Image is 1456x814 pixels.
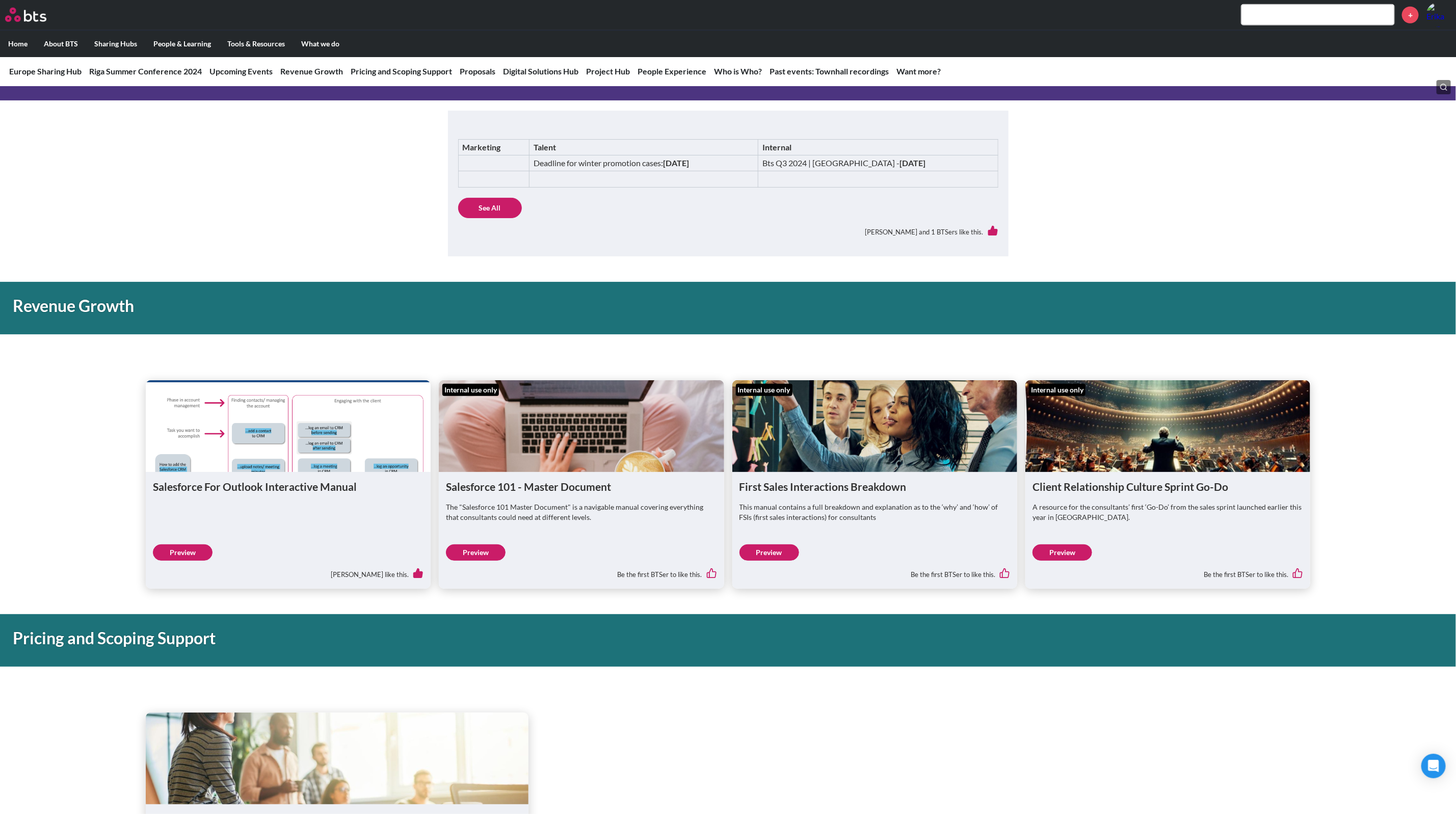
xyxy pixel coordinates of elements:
[1033,561,1303,582] div: Be the first BTSer to like this.
[758,155,998,171] td: Bts Q3 2024 | [GEOGRAPHIC_DATA] -
[86,31,145,57] label: Sharing Hubs
[1426,3,1451,27] a: Profile
[762,142,791,152] strong: Internal
[5,8,46,22] img: BTS Logo
[460,66,495,76] a: Proposals
[293,31,348,57] label: What we do
[5,8,65,22] a: Go home
[89,66,202,76] a: Riga Summer Conference 2024
[739,479,1010,494] h1: First Sales Interactions Breakdown
[899,158,925,168] strong: [DATE]
[714,66,762,76] a: Who is Who?
[209,66,273,76] a: Upcoming Events
[586,66,630,76] a: Project Hub
[442,384,499,396] div: Internal use only
[1033,502,1303,522] p: A resource for the consultants’ first ‘Go-Do’ from the sales sprint launched earlier this year in...
[463,142,501,152] strong: Marketing
[458,218,998,246] div: [PERSON_NAME] and 1 BTSers like this.
[9,66,82,76] a: Europe Sharing Hub
[153,544,213,561] a: Preview
[530,155,758,171] td: Deadline for winter promotion cases:
[638,66,706,76] a: People Experience
[739,561,1010,582] div: Be the first BTSer to like this.
[1402,7,1419,23] a: +
[36,31,86,57] label: About BTS
[1033,479,1303,494] h1: Client Relationship Culture Sprint Go-Do
[770,66,889,76] a: Past events: Townhall recordings
[153,561,423,582] div: [PERSON_NAME] like this.
[13,627,1014,650] h1: Pricing and Scoping Support
[739,544,799,561] a: Preview
[739,502,1010,522] p: This manual contains a full breakdown and explanation as to the ‘why’ and ‘how’ of FSIs (first sa...
[446,502,717,522] p: The "Salesforce 101 Master Document" is a navigable manual covering everything that consultants c...
[503,66,578,76] a: Digital Solutions Hub
[13,295,1014,318] h1: Revenue Growth
[145,31,219,57] label: People & Learning
[219,31,293,57] label: Tools & Resources
[1033,544,1092,561] a: Preview
[446,561,717,582] div: Be the first BTSer to like this.
[153,479,423,494] h1: Salesforce For Outlook Interactive Manual
[663,158,689,168] strong: [DATE]
[446,544,506,561] a: Preview
[1421,754,1446,778] div: Open Intercom Messenger
[280,66,343,76] a: Revenue Growth
[534,142,556,152] strong: Talent
[458,198,522,218] a: See All
[446,479,717,494] h1: Salesforce 101 - Master Document
[1426,3,1451,27] img: Erika Popovic
[736,384,792,396] div: Internal use only
[1029,384,1086,396] div: Internal use only
[896,66,941,76] a: Want more?
[351,66,452,76] a: Pricing and Scoping Support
